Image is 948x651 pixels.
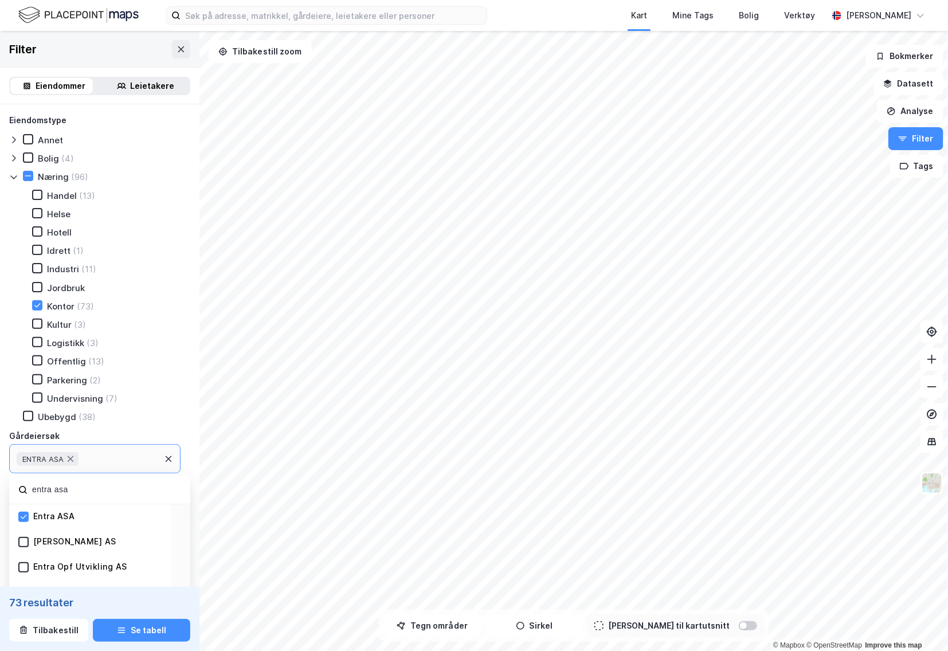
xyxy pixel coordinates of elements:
a: Improve this map [865,641,922,649]
div: [PERSON_NAME] til kartutsnitt [608,619,730,633]
div: (96) [71,171,88,182]
div: Eiendomstype [9,113,66,127]
div: Bolig [38,153,59,164]
div: (38) [79,411,96,422]
img: Z [921,472,943,494]
button: Datasett [873,72,943,95]
div: Mine Tags [672,9,714,22]
span: ENTRA ASA [22,454,64,464]
div: (2) [89,375,101,386]
div: Gårdeiersøk [9,429,60,443]
div: (1) [73,245,84,256]
div: (73) [77,301,94,312]
div: Helse [47,209,70,219]
button: Se tabell [93,619,190,642]
div: Leietakere [131,79,175,93]
div: Kultur [47,319,72,330]
div: Undervisning [47,393,103,404]
div: Parkering [47,375,87,386]
div: 73 resultater [9,596,190,610]
div: Verktøy [784,9,815,22]
div: (3) [87,338,99,348]
div: Eiendommer [36,79,86,93]
div: (3) [74,319,86,330]
input: Søk på adresse, matrikkel, gårdeiere, leietakere eller personer [181,7,487,24]
div: (4) [61,153,74,164]
div: Handel [47,190,77,201]
div: Jordbruk [47,283,85,293]
div: Annet [38,135,63,146]
div: (13) [79,190,95,201]
button: Filter [888,127,943,150]
button: Tilbakestill zoom [209,40,312,63]
img: logo.f888ab2527a4732fd821a326f86c7f29.svg [18,5,139,25]
div: Hotell [47,227,72,238]
div: Logistikk [47,338,84,348]
button: Bokmerker [866,45,943,68]
button: Analyse [877,100,943,123]
div: Idrett [47,245,70,256]
a: Mapbox [773,641,805,649]
button: Sirkel [485,614,583,637]
iframe: Chat Widget [891,596,948,651]
div: Kontor [47,301,75,312]
div: Kart [631,9,647,22]
div: Industri [47,264,79,274]
button: Tags [890,155,943,178]
div: Ubebygd [38,411,76,422]
div: (11) [81,264,96,274]
div: Filter [9,40,37,58]
div: Offentlig [47,356,86,367]
div: [PERSON_NAME] [846,9,911,22]
div: (13) [88,356,104,367]
div: (7) [105,393,117,404]
div: Næring [38,171,69,182]
button: Tegn områder [383,614,481,637]
a: OpenStreetMap [806,641,862,649]
button: Tilbakestill [9,619,88,642]
div: Bolig [739,9,759,22]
